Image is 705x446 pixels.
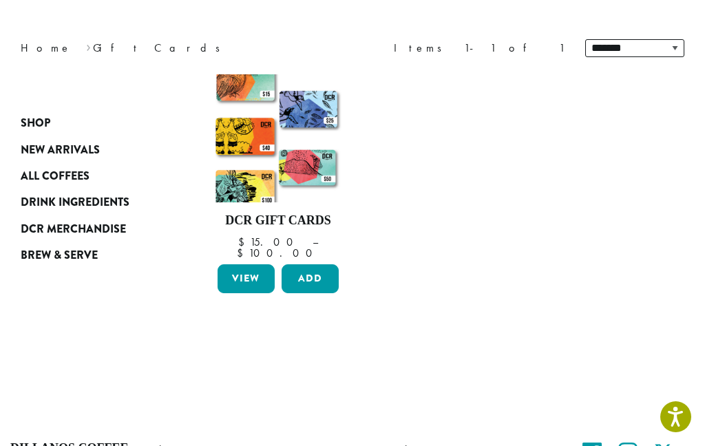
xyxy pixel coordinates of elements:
span: All Coffees [21,168,90,185]
a: View [218,264,275,293]
span: Brew & Serve [21,247,98,264]
span: $ [237,246,249,260]
bdi: 100.00 [237,246,319,260]
span: $ [238,235,250,249]
button: Add [282,264,339,293]
div: Items 1-1 of 1 [394,40,565,56]
a: Home [21,41,72,55]
a: All Coffees [21,163,156,189]
span: New Arrivals [21,142,100,159]
a: Brew & Serve [21,242,156,268]
bdi: 15.00 [238,235,299,249]
a: Drink Ingredients [21,189,156,215]
a: New Arrivals [21,136,156,162]
span: Shop [21,115,50,132]
span: Drink Ingredients [21,194,129,211]
a: DCR Gift Cards [214,74,342,259]
span: – [313,235,318,249]
span: › [86,35,91,56]
nav: Breadcrumb [21,40,332,56]
img: Gift-Cards-Available-470-x-600-300x300.png [214,74,342,202]
a: DCR Merchandise [21,216,156,242]
h4: DCR Gift Cards [214,213,342,229]
span: DCR Merchandise [21,221,126,238]
a: Shop [21,110,156,136]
